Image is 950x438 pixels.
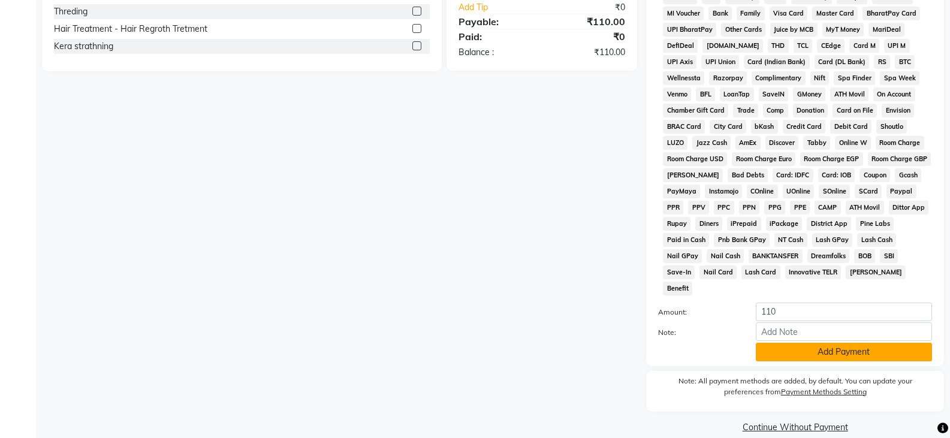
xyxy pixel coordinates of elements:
[663,39,698,53] span: DefiDeal
[756,303,932,321] input: Amount
[701,55,739,69] span: UPI Union
[783,185,815,198] span: UOnline
[692,136,731,150] span: Jazz Cash
[663,265,695,279] span: Save-In
[705,185,742,198] span: Instamojo
[880,249,898,263] span: SBI
[542,29,634,44] div: ₹0
[830,87,868,101] span: ATH Movil
[868,152,931,166] span: Room Charge GBP
[882,104,914,117] span: Envision
[759,87,789,101] span: SaveIN
[781,386,867,397] label: Payment Methods Setting
[794,39,813,53] span: TCL
[542,14,634,29] div: ₹110.00
[54,23,207,35] div: Hair Treatment - Hair Regroth Tretment
[663,71,704,85] span: Wellnessta
[728,168,768,182] span: Bad Debts
[752,71,806,85] span: Complimentary
[846,201,884,215] span: ATH Movil
[663,152,727,166] span: Room Charge USD
[768,39,789,53] span: THD
[663,201,683,215] span: PPR
[854,249,875,263] span: BOB
[773,168,813,182] span: Card: IDFC
[819,185,850,198] span: SOnline
[450,29,542,44] div: Paid:
[663,120,705,134] span: BRAC Card
[727,217,761,231] span: iPrepaid
[720,87,754,101] span: LoanTap
[868,23,904,37] span: MariDeal
[54,40,113,53] div: Kera strathning
[450,1,557,14] a: Add Tip
[830,120,871,134] span: Debit Card
[812,7,858,20] span: Master Card
[818,168,855,182] span: Card: IOB
[884,39,910,53] span: UPI M
[702,39,763,53] span: [DOMAIN_NAME]
[774,233,807,247] span: NT Cash
[815,55,870,69] span: Card (DL Bank)
[741,265,780,279] span: Lash Card
[817,39,845,53] span: CEdge
[862,7,920,20] span: BharatPay Card
[765,136,799,150] span: Discover
[807,249,850,263] span: Dreamfolks
[663,7,704,20] span: MI Voucher
[859,168,890,182] span: Coupon
[790,201,810,215] span: PPE
[807,217,851,231] span: District App
[800,152,863,166] span: Room Charge EGP
[766,217,803,231] span: iPackage
[810,71,830,85] span: Nift
[855,185,882,198] span: SCard
[714,233,770,247] span: Pnb Bank GPay
[696,87,715,101] span: BFL
[663,55,696,69] span: UPI Axis
[737,7,765,20] span: Family
[663,168,723,182] span: [PERSON_NAME]
[876,120,907,134] span: Shoutlo
[849,39,879,53] span: Card M
[542,46,634,59] div: ₹110.00
[663,249,702,263] span: Nail GPay
[770,7,808,20] span: Visa Card
[873,87,915,101] span: On Account
[846,265,906,279] span: [PERSON_NAME]
[889,201,929,215] span: Dittor App
[735,136,761,150] span: AmEx
[895,55,915,69] span: BTC
[663,233,709,247] span: Paid in Cash
[886,185,916,198] span: Paypal
[699,265,737,279] span: Nail Card
[663,23,716,37] span: UPI BharatPay
[857,233,896,247] span: Lash Cash
[744,55,810,69] span: Card (Indian Bank)
[732,152,795,166] span: Room Charge Euro
[54,5,88,18] div: Threding
[688,201,709,215] span: PPV
[874,55,890,69] span: RS
[815,201,841,215] span: CAMP
[663,282,692,295] span: Benefit
[663,217,690,231] span: Rupay
[822,23,864,37] span: MyT Money
[785,265,842,279] span: Innovative TELR
[649,421,942,434] a: Continue Without Payment
[749,249,803,263] span: BANKTANSFER
[663,104,728,117] span: Chamber Gift Card
[708,7,732,20] span: Bank
[709,71,747,85] span: Razorpay
[663,136,687,150] span: LUZO
[747,185,778,198] span: COnline
[710,120,746,134] span: City Card
[756,322,932,341] input: Add Note
[812,233,853,247] span: Lash GPay
[658,376,932,402] label: Note: All payment methods are added, by default. You can update your preferences from
[649,307,746,318] label: Amount:
[739,201,760,215] span: PPN
[856,217,894,231] span: Pine Labs
[707,249,744,263] span: Nail Cash
[663,185,700,198] span: PayMaya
